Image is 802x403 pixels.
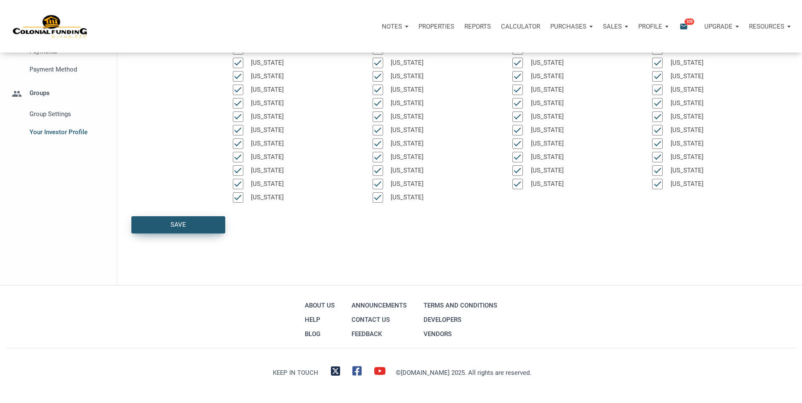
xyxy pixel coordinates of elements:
a: Terms and conditions [421,298,499,313]
a: Contact Us [349,313,409,327]
label: [US_STATE] [523,111,568,122]
label: [US_STATE] [663,71,708,82]
p: Resources [749,23,784,30]
button: Reports [459,14,496,39]
label: [US_STATE] [383,152,428,162]
a: Blog [303,327,337,341]
button: email109 [673,14,699,39]
label: [US_STATE] [243,58,288,68]
a: Feedback [349,327,409,341]
button: Sales [598,14,633,39]
label: [US_STATE] [663,98,708,109]
label: [US_STATE] [663,125,708,135]
img: NoteUnlimited [13,14,88,39]
label: [US_STATE] [383,98,428,109]
span: Payment Method [29,64,106,74]
p: Notes [382,23,402,30]
label: [US_STATE] [523,125,568,135]
a: Vendors [421,327,499,341]
a: Your Investor Profile [6,123,110,141]
label: [US_STATE] [243,85,288,95]
p: Properties [418,23,454,30]
p: Purchases [550,23,586,30]
label: [US_STATE] [383,192,428,203]
a: Properties [413,14,459,39]
label: [US_STATE] [523,98,568,109]
label: [US_STATE] [243,125,288,135]
label: [US_STATE] [523,138,568,149]
label: [US_STATE] [383,71,428,82]
p: Profile [638,23,662,30]
label: [US_STATE] [383,179,428,189]
span: Group Settings [29,109,106,119]
a: About Us [303,298,337,313]
a: Calculator [496,14,545,39]
label: [US_STATE] [523,85,568,95]
label: States [126,27,226,206]
button: Purchases [545,14,598,39]
span: 109 [685,18,694,25]
label: [US_STATE] [243,152,288,162]
a: Developers [421,313,499,327]
a: Announcements [349,298,409,313]
label: [US_STATE] [663,138,708,149]
div: ©[DOMAIN_NAME] 2025. All rights are reserved. [396,368,531,378]
label: [US_STATE] [663,179,708,189]
button: Notes [377,14,413,39]
label: [US_STATE] [243,111,288,122]
a: Help [303,313,337,327]
label: [US_STATE] [243,192,288,203]
label: [US_STATE] [383,138,428,149]
p: Upgrade [704,23,733,30]
label: [US_STATE] [243,138,288,149]
label: [US_STATE] [523,71,568,82]
div: Save [171,220,186,230]
label: [US_STATE] [523,152,568,162]
label: [US_STATE] [243,179,288,189]
label: [US_STATE] [663,165,708,176]
label: [US_STATE] [523,165,568,176]
button: Save [131,216,225,233]
p: Calculator [501,23,540,30]
label: [US_STATE] [383,125,428,135]
label: [US_STATE] [383,58,428,68]
label: [US_STATE] [663,111,708,122]
label: [US_STATE] [243,165,288,176]
label: [US_STATE] [663,85,708,95]
button: Upgrade [699,14,744,39]
button: Resources [744,14,796,39]
label: [US_STATE] [523,58,568,68]
label: [US_STATE] [243,71,288,82]
label: [US_STATE] [663,58,708,68]
a: Group Settings [6,105,110,123]
label: [US_STATE] [383,85,428,95]
p: Sales [603,23,622,30]
label: [US_STATE] [383,111,428,122]
p: Reports [464,23,491,30]
i: email [679,21,689,31]
label: [US_STATE] [663,152,708,162]
label: [US_STATE] [523,179,568,189]
label: [US_STATE] [383,165,428,176]
a: Payment Method [6,61,110,79]
label: [US_STATE] [243,98,288,109]
button: Profile [633,14,674,39]
span: Your Investor Profile [29,127,106,137]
